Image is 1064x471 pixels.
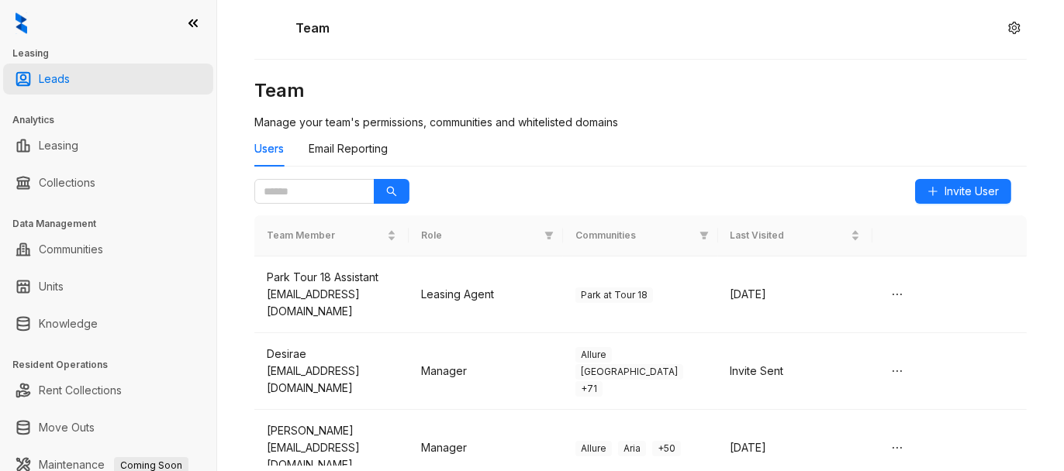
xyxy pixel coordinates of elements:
[652,441,681,456] span: + 50
[292,19,330,37] h5: Team
[12,217,216,231] h3: Data Management
[3,167,213,198] li: Collections
[696,225,712,246] span: filter
[39,412,95,443] a: Move Outs
[891,365,903,377] span: ellipsis
[731,363,860,380] div: Invite Sent
[254,78,1027,103] h3: Team
[409,215,563,256] th: Role
[3,130,213,161] li: Leasing
[409,256,563,333] td: Leasing Agent
[254,115,618,129] span: Manage your team's permissions, communities and whitelisted domains
[267,363,396,397] div: [EMAIL_ADDRESS][DOMAIN_NAME]
[39,375,122,406] a: Rent Collections
[16,12,27,34] img: logo
[267,229,384,243] span: Team Member
[39,234,103,265] a: Communities
[3,234,213,265] li: Communities
[254,140,284,157] div: Users
[575,287,653,303] span: Park at Tour 18
[267,422,396,439] div: [PERSON_NAME]
[39,167,95,198] a: Collections
[700,231,709,240] span: filter
[3,375,213,406] li: Rent Collections
[267,346,396,363] div: Desirae
[267,269,396,286] div: Park Tour 18 Assistant
[267,286,396,320] div: [EMAIL_ADDRESS][DOMAIN_NAME]
[421,229,538,243] span: Role
[575,381,603,397] span: + 71
[891,442,903,454] span: ellipsis
[915,179,1011,204] button: Invite User
[731,286,860,303] div: [DATE]
[409,333,563,410] td: Manager
[3,271,213,302] li: Units
[544,231,554,240] span: filter
[928,186,938,197] span: plus
[575,229,693,243] span: Communities
[12,46,216,60] h3: Leasing
[386,186,397,197] span: search
[39,130,78,161] a: Leasing
[718,215,872,256] th: Last Visited
[731,229,848,243] span: Last Visited
[12,113,216,127] h3: Analytics
[276,20,292,36] img: Users
[575,347,612,363] span: Allure
[541,225,557,246] span: filter
[731,439,860,456] div: [DATE]
[3,412,213,443] li: Move Outs
[254,215,409,256] th: Team Member
[309,140,388,157] div: Email Reporting
[575,441,612,456] span: Allure
[39,271,64,302] a: Units
[891,288,903,301] span: ellipsis
[3,308,213,339] li: Knowledge
[3,64,213,95] li: Leads
[12,358,216,372] h3: Resident Operations
[39,64,70,95] a: Leads
[945,183,999,200] span: Invite User
[39,308,98,339] a: Knowledge
[1008,22,1021,34] span: setting
[618,441,646,456] span: Aria
[575,364,683,380] span: [GEOGRAPHIC_DATA]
